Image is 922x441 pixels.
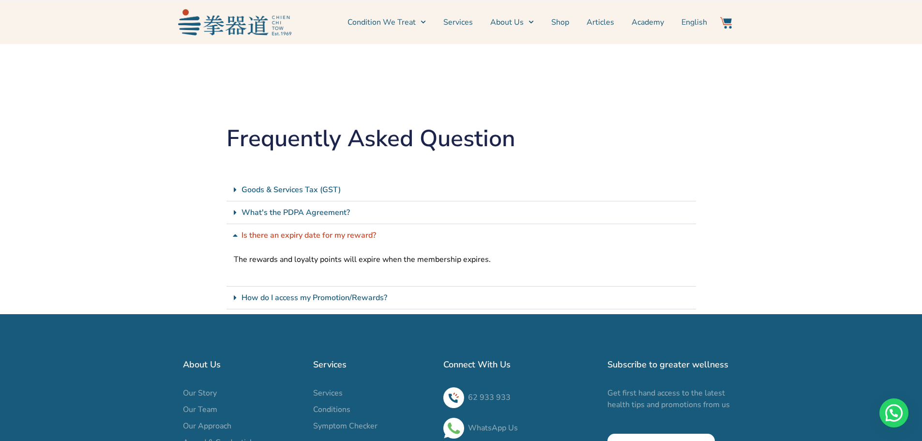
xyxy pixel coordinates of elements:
p: Get first hand access to the latest health tips and promotions from us [607,387,740,411]
div: Is there an expiry date for my reward? [227,224,696,246]
span: Our Team [183,404,217,415]
div: Goods & Services Tax (GST) [227,179,696,201]
img: Website Icon-03 [720,17,732,29]
a: Services [313,387,434,399]
a: Our Approach [183,420,303,432]
a: Goods & Services Tax (GST) [242,184,341,195]
span: Services [313,387,343,399]
a: 62 933 933 [468,392,511,403]
a: English [681,10,707,34]
h2: Connect With Us [443,358,598,371]
a: WhatsApp Us [468,423,518,433]
div: What's the PDPA Agreement? [227,201,696,224]
a: Is there an expiry date for my reward? [242,230,376,241]
span: Our Story [183,387,217,399]
div: How do I access my Promotion/Rewards? [227,287,696,309]
a: Shop [551,10,569,34]
span: English [681,16,707,28]
span: Conditions [313,404,350,415]
span: The rewards and loyalty points will expire when the membership expires. [234,254,491,265]
a: Conditions [313,404,434,415]
a: What's the PDPA Agreement? [242,207,350,218]
h2: Subscribe to greater wellness [607,358,740,371]
a: How do I access my Promotion/Rewards? [242,292,387,303]
a: About Us [490,10,534,34]
span: Our Approach [183,420,231,432]
a: Our Story [183,387,303,399]
nav: Menu [296,10,708,34]
a: Services [443,10,473,34]
h2: About Us [183,358,303,371]
h2: Services [313,358,434,371]
a: Condition We Treat [348,10,426,34]
div: Is there an expiry date for my reward? [227,246,696,287]
a: Academy [632,10,664,34]
a: Our Team [183,404,303,415]
h2: Frequently Asked Question [227,124,696,153]
span: Symptom Checker [313,420,378,432]
a: Symptom Checker [313,420,434,432]
a: Articles [587,10,614,34]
